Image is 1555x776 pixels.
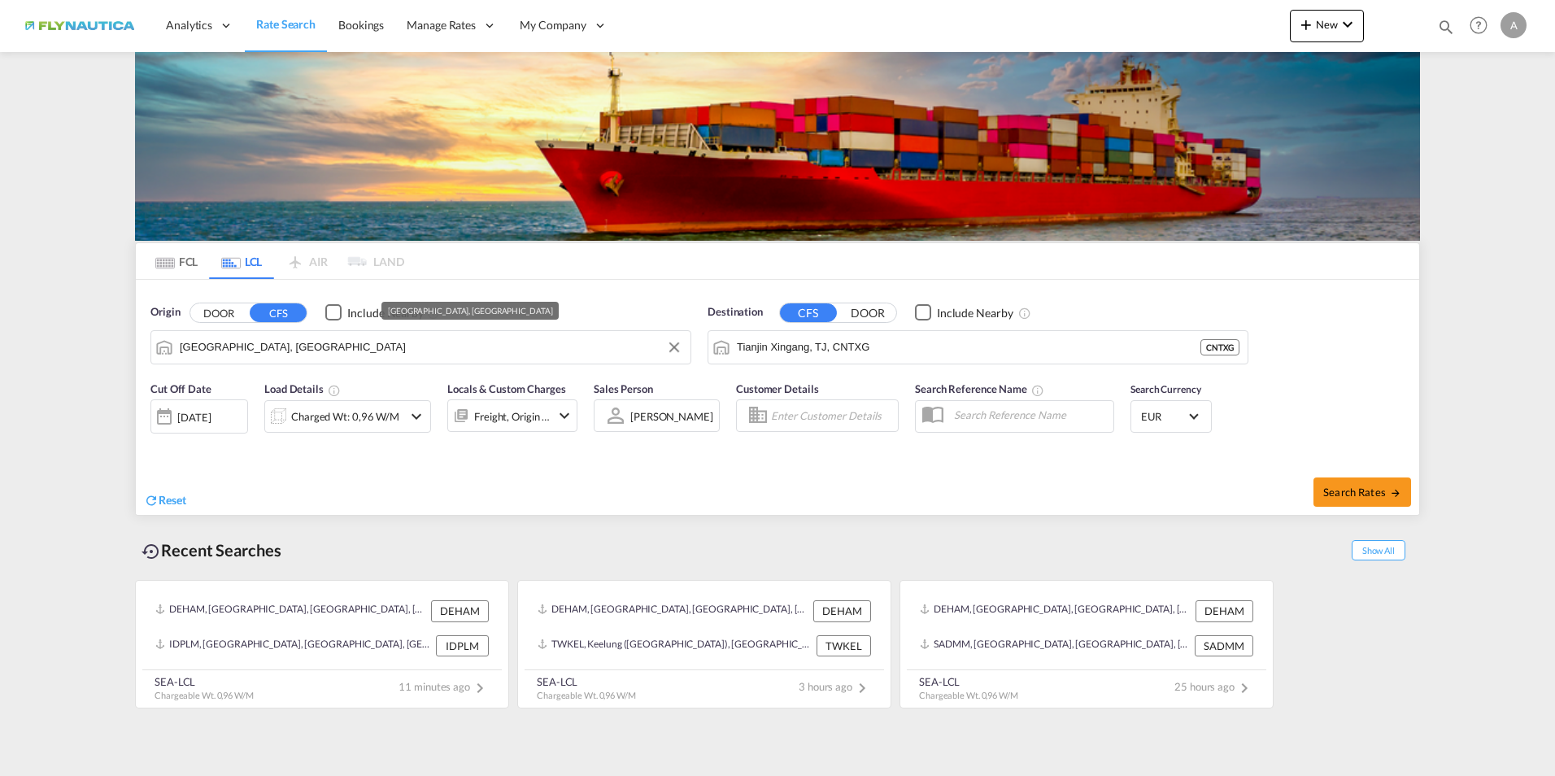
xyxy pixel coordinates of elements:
[144,243,209,279] md-tab-item: FCL
[1465,11,1492,39] span: Help
[708,304,763,320] span: Destination
[1141,409,1187,424] span: EUR
[1290,10,1364,42] button: icon-plus 400-fgNewicon-chevron-down
[555,406,574,425] md-icon: icon-chevron-down
[662,335,686,360] button: Clear Input
[813,600,871,621] div: DEHAM
[839,303,896,322] button: DOOR
[1296,18,1357,31] span: New
[399,680,490,693] span: 11 minutes ago
[470,678,490,698] md-icon: icon-chevron-right
[136,280,1419,515] div: Origin DOOR CFS Checkbox No InkUnchecked: Ignores neighbouring ports when fetching rates.Checked ...
[256,17,316,31] span: Rate Search
[1018,307,1031,320] md-icon: Unchecked: Ignores neighbouring ports when fetching rates.Checked : Includes neighbouring ports w...
[155,674,254,689] div: SEA-LCL
[338,18,384,32] span: Bookings
[538,600,809,621] div: DEHAM, Hamburg, Germany, Western Europe, Europe
[155,635,432,656] div: IDPLM, Palembang, Sumatra, Indonesia, South East Asia, Asia Pacific
[135,580,509,708] recent-search-card: DEHAM, [GEOGRAPHIC_DATA], [GEOGRAPHIC_DATA], [GEOGRAPHIC_DATA], [GEOGRAPHIC_DATA] DEHAMIDPLM, [GE...
[630,410,713,423] div: [PERSON_NAME]
[708,331,1248,364] md-input-container: Tianjin Xingang, TJ, CNTXG
[1174,680,1254,693] span: 25 hours ago
[180,335,682,360] input: Search by Port
[594,382,653,395] span: Sales Person
[520,17,586,33] span: My Company
[150,432,163,454] md-datepicker: Select
[264,382,341,395] span: Load Details
[135,52,1420,241] img: LCL+%26+FCL+BACKGROUND.png
[447,382,566,395] span: Locals & Custom Charges
[264,400,431,433] div: Charged Wt: 0,96 W/Micon-chevron-down
[166,17,212,33] span: Analytics
[144,493,159,508] md-icon: icon-refresh
[291,405,399,428] div: Charged Wt: 0,96 W/M
[447,399,577,432] div: Freight Origin Destinationicon-chevron-down
[209,243,274,279] md-tab-item: LCL
[537,690,636,700] span: Chargeable Wt. 0,96 W/M
[537,674,636,689] div: SEA-LCL
[736,382,818,395] span: Customer Details
[347,305,424,321] div: Include Nearby
[946,403,1113,427] input: Search Reference Name
[780,303,837,322] button: CFS
[142,542,161,561] md-icon: icon-backup-restore
[325,304,424,321] md-checkbox: Checkbox No Ink
[1352,540,1405,560] span: Show All
[328,384,341,397] md-icon: Chargeable Weight
[155,600,427,621] div: DEHAM, Hamburg, Germany, Western Europe, Europe
[517,580,891,708] recent-search-card: DEHAM, [GEOGRAPHIC_DATA], [GEOGRAPHIC_DATA], [GEOGRAPHIC_DATA], [GEOGRAPHIC_DATA] DEHAMTWKEL, Kee...
[919,674,1018,689] div: SEA-LCL
[629,404,715,428] md-select: Sales Person: Alina Iskaev
[852,678,872,698] md-icon: icon-chevron-right
[1139,404,1203,428] md-select: Select Currency: € EUREuro
[436,635,489,656] div: IDPLM
[250,303,307,322] button: CFS
[144,243,404,279] md-pagination-wrapper: Use the left and right arrow keys to navigate between tabs
[150,304,180,320] span: Origin
[1437,18,1455,42] div: icon-magnify
[407,17,476,33] span: Manage Rates
[737,335,1200,360] input: Search by Port
[159,493,186,507] span: Reset
[1031,384,1044,397] md-icon: Your search will be saved by the below given name
[920,600,1191,621] div: DEHAM, Hamburg, Germany, Western Europe, Europe
[937,305,1013,321] div: Include Nearby
[1437,18,1455,36] md-icon: icon-magnify
[1196,600,1253,621] div: DEHAM
[1235,678,1254,698] md-icon: icon-chevron-right
[150,399,248,434] div: [DATE]
[799,680,872,693] span: 3 hours ago
[817,635,871,656] div: TWKEL
[431,600,489,621] div: DEHAM
[915,382,1044,395] span: Search Reference Name
[1195,635,1253,656] div: SADMM
[1130,383,1201,395] span: Search Currency
[1501,12,1527,38] div: A
[1338,15,1357,34] md-icon: icon-chevron-down
[144,492,186,510] div: icon-refreshReset
[135,532,288,569] div: Recent Searches
[1296,15,1316,34] md-icon: icon-plus 400-fg
[407,407,426,426] md-icon: icon-chevron-down
[155,690,254,700] span: Chargeable Wt. 0,96 W/M
[177,410,211,425] div: [DATE]
[899,580,1274,708] recent-search-card: DEHAM, [GEOGRAPHIC_DATA], [GEOGRAPHIC_DATA], [GEOGRAPHIC_DATA], [GEOGRAPHIC_DATA] DEHAMSADMM, [GE...
[1200,339,1239,355] div: CNTXG
[1465,11,1501,41] div: Help
[190,303,247,322] button: DOOR
[1323,486,1401,499] span: Search Rates
[150,382,211,395] span: Cut Off Date
[1390,487,1401,499] md-icon: icon-arrow-right
[1313,477,1411,507] button: Search Ratesicon-arrow-right
[771,403,893,428] input: Enter Customer Details
[474,405,551,428] div: Freight Origin Destination
[920,635,1191,656] div: SADMM, Ad Dammam, Saudi Arabia, Middle East, Middle East
[388,302,552,320] div: [GEOGRAPHIC_DATA], [GEOGRAPHIC_DATA]
[538,635,812,656] div: TWKEL, Keelung (Chilung), Taiwan, Province of China, Greater China & Far East Asia, Asia Pacific
[24,7,134,44] img: dbeec6a0202a11f0ab01a7e422f9ff92.png
[919,690,1018,700] span: Chargeable Wt. 0,96 W/M
[915,304,1013,321] md-checkbox: Checkbox No Ink
[151,331,690,364] md-input-container: Hamburg, DEHAM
